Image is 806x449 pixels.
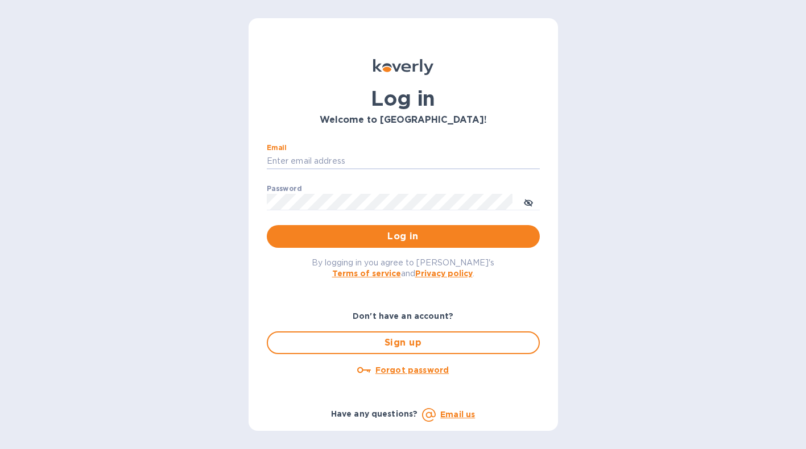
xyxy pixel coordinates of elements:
h3: Welcome to [GEOGRAPHIC_DATA]! [267,115,540,126]
img: Koverly [373,59,433,75]
span: Log in [276,230,531,243]
label: Password [267,185,301,192]
a: Privacy policy [415,269,473,278]
b: Don't have an account? [353,311,453,321]
span: By logging in you agree to [PERSON_NAME]'s and . [312,258,494,278]
input: Enter email address [267,153,540,170]
span: Sign up [277,336,530,350]
a: Email us [440,410,475,419]
b: Have any questions? [331,409,418,418]
button: Log in [267,225,540,248]
button: toggle password visibility [517,190,540,213]
label: Email [267,144,287,151]
h1: Log in [267,86,540,110]
a: Terms of service [332,269,401,278]
button: Sign up [267,331,540,354]
u: Forgot password [375,365,449,375]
